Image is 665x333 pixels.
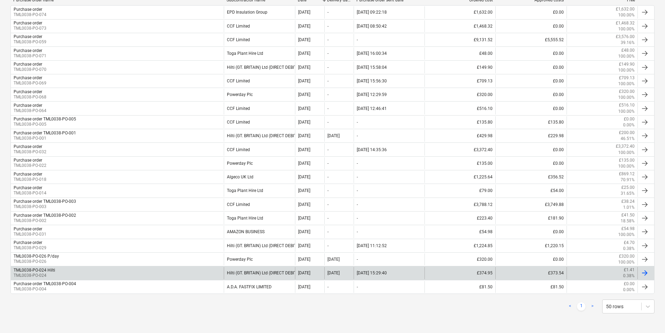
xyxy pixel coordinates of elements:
p: £0.00 [624,281,635,287]
p: 0.38% [623,246,635,252]
div: - [327,216,328,221]
div: - [327,106,328,111]
div: Algeco UK Ltd [224,171,295,183]
p: TML0038-PO-071 [14,53,46,59]
p: 100.00% [618,232,635,238]
p: £1,632.00 [616,6,635,12]
div: - [357,284,358,289]
div: [DATE] [298,257,310,262]
div: [DATE] [298,147,310,152]
div: - [327,147,328,152]
div: TML0038-PO-026 P/day [14,254,59,259]
p: TML0038-PO-069 [14,80,46,86]
p: TML0038-PO-024 [14,273,55,279]
div: CCF Limited [224,75,295,87]
div: - [327,188,328,193]
div: - [327,79,328,83]
p: TML0038-PO-014 [14,190,46,196]
div: Purchase order TML0038-PO-004 [14,281,76,286]
p: TML0038-PO-064 [14,108,46,114]
div: £429.98 [424,130,495,142]
div: £0.00 [495,226,566,238]
div: - [357,188,358,193]
div: - [327,92,328,97]
div: Purchase order [14,62,42,67]
p: TML0038-PO-003 [14,204,76,210]
div: £373.54 [495,267,566,279]
p: 100.00% [618,67,635,73]
div: - [327,65,328,70]
div: £0.00 [495,102,566,114]
a: Page 1 is your current page [577,302,585,311]
div: £3,372.40 [424,143,495,155]
div: [DATE] 15:56:30 [357,79,387,83]
div: [DATE] [327,271,340,275]
p: 100.00% [618,109,635,114]
div: - [327,51,328,56]
div: - [357,37,358,42]
div: £0.00 [495,143,566,155]
div: [DATE] [298,284,310,289]
iframe: Chat Widget [630,299,665,333]
div: [DATE] [298,216,310,221]
div: £81.50 [495,281,566,293]
div: £135.00 [424,157,495,169]
p: 100.00% [618,163,635,169]
div: £135.80 [424,116,495,128]
p: £4.70 [624,240,635,246]
p: £41.50 [621,212,635,218]
div: - [327,120,328,125]
p: £0.00 [624,116,635,122]
p: 100.00% [618,95,635,101]
p: 100.00% [618,81,635,87]
div: [DATE] [298,92,310,97]
p: 0.00% [623,122,635,128]
div: [DATE] [298,120,310,125]
div: £0.00 [495,6,566,18]
div: Purchase order [14,185,42,190]
div: Purchase order [14,172,42,177]
div: £79.00 [424,185,495,197]
p: 0.38% [623,273,635,279]
p: £200.00 [619,130,635,136]
div: [DATE] [298,51,310,56]
div: [DATE] [298,10,310,15]
div: - [327,284,328,289]
div: Purchase order [14,75,42,80]
p: TML0038-PO-002 [14,218,76,224]
div: Purchase order [14,240,42,245]
div: £54.98 [424,226,495,238]
div: [DATE] [298,37,310,42]
div: Powerday Plc [224,253,295,265]
div: Toga Plant Hire Ltd [224,185,295,197]
p: TML0038-PO-001 [14,135,76,141]
div: £0.00 [495,157,566,169]
div: [DATE] 12:29:59 [357,92,387,97]
div: [DATE] [298,133,310,138]
div: [DATE] [298,24,310,29]
div: Purchase order [14,48,42,53]
div: [DATE] [298,161,310,166]
p: TML0038-PO-074 [14,12,46,18]
p: TML0038-PO-018 [14,177,46,183]
div: - [327,243,328,248]
p: 100.00% [618,26,635,32]
div: - [357,175,358,179]
div: Purchase order [14,21,42,25]
div: [DATE] 08:50:42 [357,24,387,29]
div: CCF Limited [224,199,295,210]
div: [DATE] [298,106,310,111]
p: TML0038-PO-029 [14,245,46,251]
div: Hilti (GT. BRITAIN) Ltd (DIRECT DEBIT) [224,61,295,73]
div: [DATE] [298,202,310,207]
p: £3,576.00 [616,34,635,40]
p: TML0038-PO-004 [14,286,76,292]
div: CCF Limited [224,20,295,32]
div: £356.52 [495,171,566,183]
div: £320.00 [424,253,495,265]
div: £149.90 [424,61,495,73]
p: £3,372.40 [616,143,635,149]
div: [DATE] [298,229,310,234]
div: [DATE] 12:46:41 [357,106,387,111]
div: Purchase order [14,7,42,12]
